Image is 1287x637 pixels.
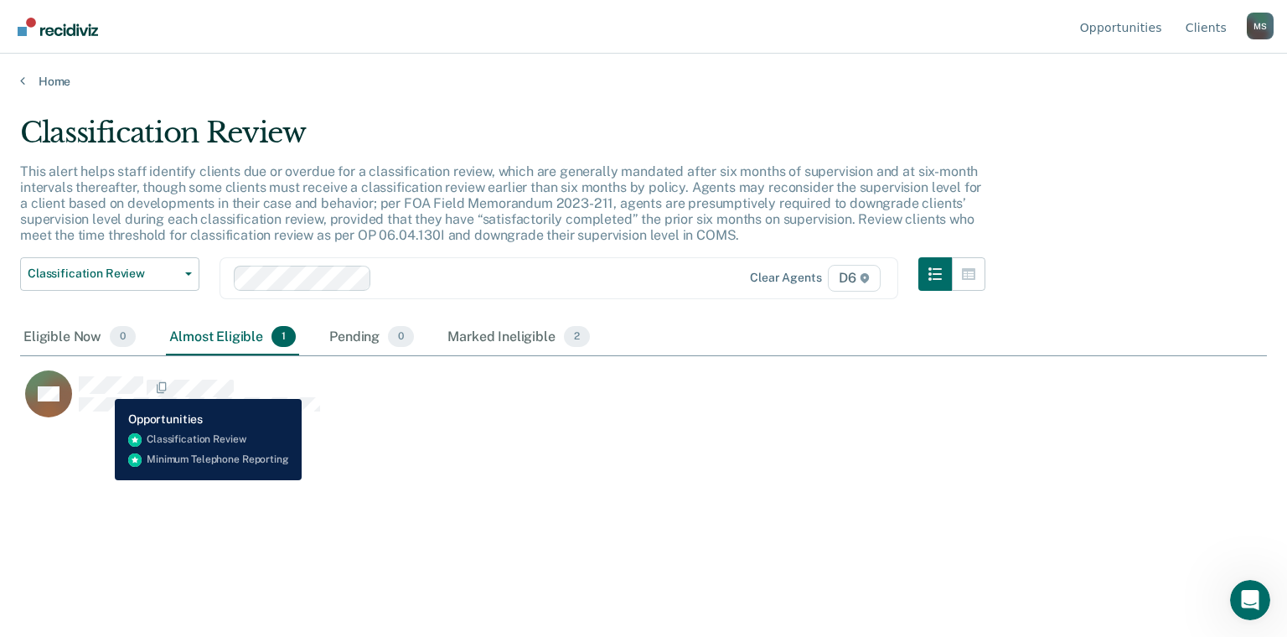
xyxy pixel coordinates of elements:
span: 2 [564,326,590,348]
div: Pending0 [326,319,417,356]
img: Recidiviz [18,18,98,36]
div: Marked Ineligible2 [444,319,593,356]
div: Almost Eligible1 [166,319,299,356]
span: 0 [388,326,414,348]
a: Home [20,74,1267,89]
div: M S [1247,13,1274,39]
span: D6 [828,265,881,292]
div: Classification Review [20,116,985,163]
p: This alert helps staff identify clients due or overdue for a classification review, which are gen... [20,163,981,244]
iframe: Intercom live chat [1230,580,1270,620]
button: Classification Review [20,257,199,291]
span: Classification Review [28,267,178,281]
button: Profile dropdown button [1247,13,1274,39]
span: 1 [271,326,296,348]
div: Clear agents [750,271,821,285]
div: Eligible Now0 [20,319,139,356]
span: 0 [110,326,136,348]
div: CaseloadOpportunityCell-0833795 [20,370,1111,437]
